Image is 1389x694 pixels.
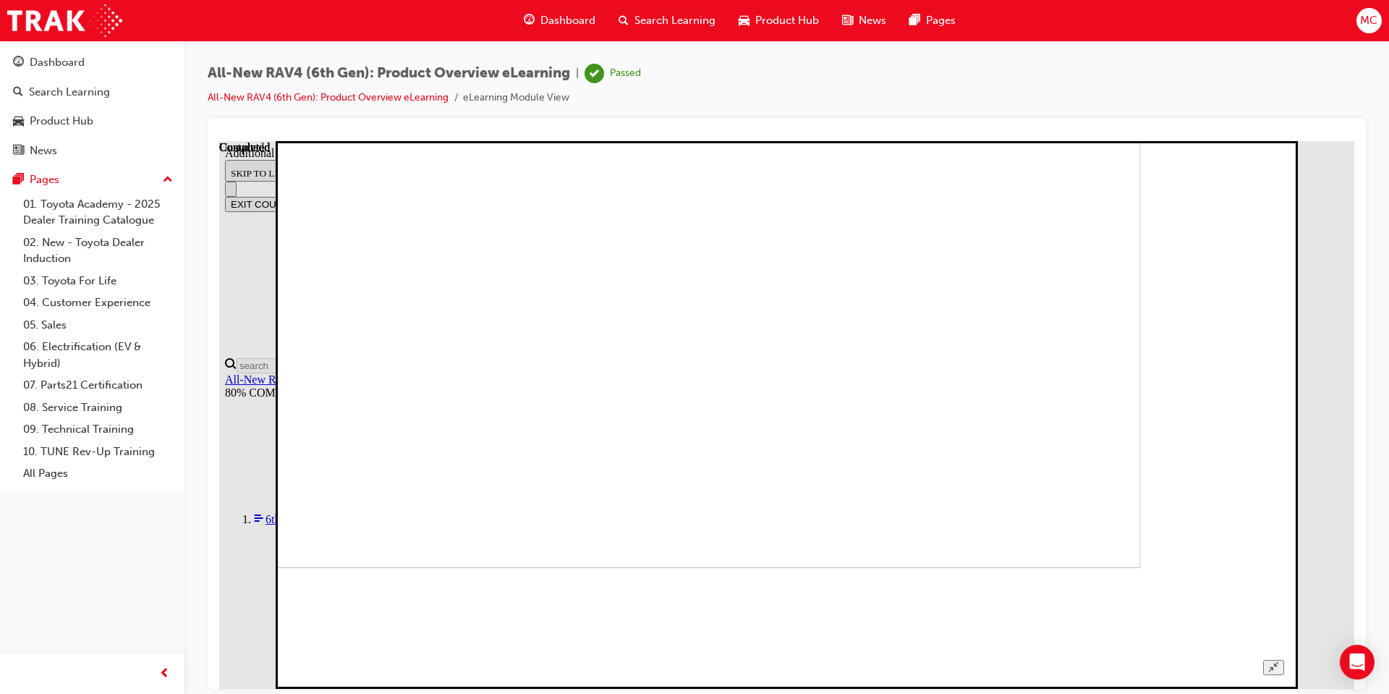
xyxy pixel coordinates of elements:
[17,418,179,441] a: 09. Technical Training
[6,46,179,166] button: DashboardSearch LearningProduct HubNews
[208,65,570,82] span: All-New RAV4 (6th Gen): Product Overview eLearning
[842,12,853,30] span: news-icon
[208,91,449,103] a: All-New RAV4 (6th Gen): Product Overview eLearning
[727,6,831,35] a: car-iconProduct Hub
[1360,12,1377,29] span: MC
[6,166,179,193] button: Pages
[831,6,898,35] a: news-iconNews
[17,292,179,314] a: 04. Customer Experience
[17,462,179,485] a: All Pages
[6,108,179,135] a: Product Hub
[6,137,179,164] a: News
[7,4,122,37] img: Trak
[1044,519,1065,534] button: Unzoom image
[17,374,179,397] a: 07. Parts21 Certification
[634,12,715,29] span: Search Learning
[13,145,24,158] span: news-icon
[463,90,569,106] li: eLearning Module View
[610,67,641,80] div: Passed
[576,65,579,82] span: |
[1340,645,1375,680] div: Open Intercom Messenger
[17,336,179,374] a: 06. Electrification (EV & Hybrid)
[159,665,170,683] span: prev-icon
[926,12,956,29] span: Pages
[17,441,179,463] a: 10. TUNE Rev-Up Training
[909,12,920,30] span: pages-icon
[30,54,85,71] div: Dashboard
[1356,8,1382,33] button: MC
[17,397,179,419] a: 08. Service Training
[859,12,886,29] span: News
[30,113,93,130] div: Product Hub
[13,115,24,128] span: car-icon
[619,12,629,30] span: search-icon
[585,64,604,83] span: learningRecordVerb_PASS-icon
[6,49,179,76] a: Dashboard
[898,6,967,35] a: pages-iconPages
[512,6,607,35] a: guage-iconDashboard
[524,12,535,30] span: guage-icon
[13,86,23,99] span: search-icon
[13,56,24,69] span: guage-icon
[29,84,110,101] div: Search Learning
[6,79,179,106] a: Search Learning
[607,6,727,35] a: search-iconSearch Learning
[540,12,595,29] span: Dashboard
[17,193,179,232] a: 01. Toyota Academy - 2025 Dealer Training Catalogue
[163,171,173,190] span: up-icon
[17,270,179,292] a: 03. Toyota For Life
[30,143,57,159] div: News
[739,12,749,30] span: car-icon
[30,172,59,188] div: Pages
[755,12,819,29] span: Product Hub
[17,314,179,337] a: 05. Sales
[13,174,24,187] span: pages-icon
[17,232,179,270] a: 02. New - Toyota Dealer Induction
